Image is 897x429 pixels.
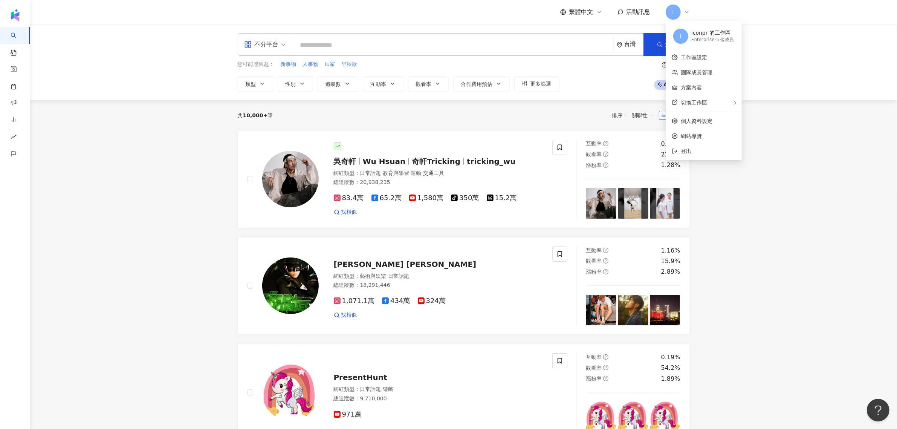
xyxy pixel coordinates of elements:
[303,61,319,68] span: 人事物
[303,60,319,69] button: 人事物
[286,81,296,87] span: 性別
[650,295,680,325] img: post-image
[334,157,356,166] span: 吳奇軒
[453,76,510,91] button: 合作費用預估
[650,188,680,219] img: post-image
[243,112,268,118] span: 10,000+
[371,81,387,87] span: 互動率
[618,295,648,325] img: post-image
[409,194,444,202] span: 1,580萬
[334,411,362,418] span: 971萬
[334,260,477,269] span: [PERSON_NAME] [PERSON_NAME]
[318,76,358,91] button: 追蹤數
[514,76,559,91] button: 更多篩選
[238,76,273,91] button: 類型
[586,247,602,253] span: 互動率
[334,273,544,280] div: 網紅類型 ：
[662,62,667,67] span: question-circle
[627,8,651,15] span: 活動訊息
[238,130,690,228] a: KOL Avatar吳奇軒Wu Hsuan奇軒Trickingtricking_wu網紅類型：日常話題·教育與學習·運動·交通工具總追蹤數：20,938,23583.4萬65.2萬1,580萬3...
[238,237,690,335] a: KOL Avatar[PERSON_NAME] [PERSON_NAME]網紅類型：藝術與娛樂·日常話題總追蹤數：18,291,4461,071.1萬434萬324萬找相似互動率question...
[603,248,608,253] span: question-circle
[467,157,516,166] span: tricking_wu
[586,141,602,147] span: 互動率
[569,8,593,16] span: 繁體中文
[691,37,734,43] div: Enterprise - 5 位成員
[733,101,737,105] span: right
[325,60,336,69] button: iu家
[281,61,296,68] span: 新事物
[661,247,680,255] div: 1.16%
[411,170,421,176] span: 運動
[387,273,388,279] span: ·
[632,109,655,121] span: 關聯性
[334,194,364,202] span: 83.4萬
[586,269,602,275] span: 漲粉率
[262,151,319,207] img: KOL Avatar
[383,386,393,392] span: 遊戲
[625,41,643,47] div: 台灣
[661,140,680,148] div: 0.25%
[341,311,357,319] span: 找相似
[381,170,383,176] span: ·
[408,76,449,91] button: 觀看率
[586,258,602,264] span: 觀看率
[238,61,275,68] span: 您可能感興趣：
[586,162,602,168] span: 漲粉率
[244,38,279,51] div: 不分平台
[423,170,444,176] span: 交通工具
[325,61,335,68] span: iu家
[643,33,689,56] button: 搜尋
[334,170,544,177] div: 網紅類型 ：
[388,273,409,279] span: 日常話題
[586,188,616,219] img: post-image
[334,311,357,319] a: 找相似
[9,9,21,21] img: logo icon
[244,41,252,48] span: appstore
[412,157,460,166] span: 奇軒Tricking
[11,27,26,57] a: search
[681,100,707,106] span: 切換工作區
[672,8,674,16] span: I
[603,258,608,264] span: question-circle
[360,273,387,279] span: 藝術與娛樂
[371,194,402,202] span: 65.2萬
[461,81,493,87] span: 合作費用預估
[360,386,381,392] span: 日常話題
[280,60,297,69] button: 新事物
[586,365,602,371] span: 觀看率
[334,386,544,393] div: 網紅類型 ：
[334,297,375,305] span: 1,071.1萬
[238,112,273,118] div: 共 筆
[681,118,712,124] a: 個人資料設定
[334,282,544,289] div: 總追蹤數 ： 18,291,446
[278,76,313,91] button: 性別
[603,376,608,381] span: question-circle
[381,386,383,392] span: ·
[363,157,406,166] span: Wu Hsuan
[341,60,358,69] button: 早秋款
[612,109,659,121] div: 排序：
[409,170,411,176] span: ·
[262,257,319,314] img: KOL Avatar
[383,170,409,176] span: 教育與學習
[681,84,702,90] a: 方案內容
[661,364,680,372] div: 54.2%
[691,29,734,37] div: iconpr 的工作區
[334,208,357,216] a: 找相似
[360,170,381,176] span: 日常話題
[334,395,544,403] div: 總追蹤數 ： 9,710,000
[530,81,552,87] span: 更多篩選
[681,54,707,60] a: 工作區設定
[661,161,680,169] div: 1.28%
[618,188,648,219] img: post-image
[661,257,680,265] div: 15.9%
[680,32,682,40] span: I
[262,364,319,421] img: KOL Avatar
[661,353,680,362] div: 0.19%
[603,269,608,274] span: question-circle
[665,41,676,47] span: 搜尋
[416,81,432,87] span: 觀看率
[325,81,341,87] span: 追蹤數
[681,69,712,75] a: 團隊成員管理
